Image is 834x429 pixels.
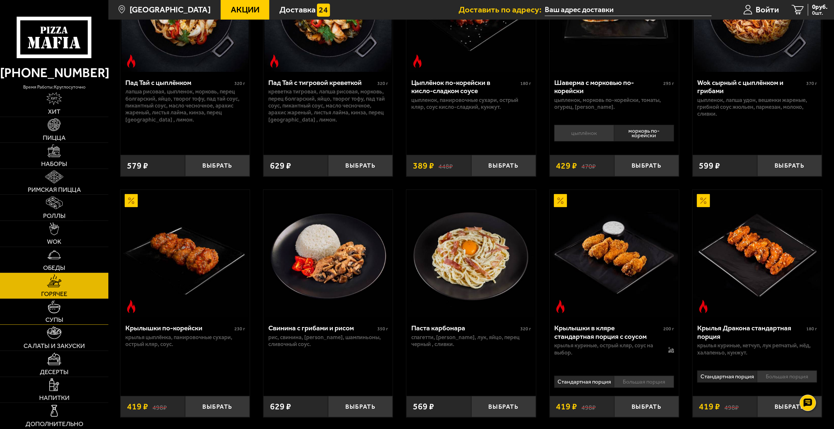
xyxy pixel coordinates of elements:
[127,161,148,170] span: 579 ₽
[550,122,679,148] div: 0
[43,265,65,271] span: Обеды
[328,155,393,176] button: Выбрать
[45,317,63,323] span: Супы
[438,161,453,170] s: 448 ₽
[268,78,376,87] div: Пад Тай с тигровой креветкой
[268,324,376,332] div: Свинина с грибами и рисом
[411,78,519,95] div: Цыплёнок по-корейски в кисло-сладком соусе
[694,190,821,317] img: Крылья Дракона стандартная порция
[757,396,822,417] button: Выбрать
[693,368,822,389] div: 0
[125,55,138,68] img: Острое блюдо
[231,6,260,14] span: Акции
[459,6,545,14] span: Доставить по адресу:
[130,6,211,14] span: [GEOGRAPHIC_DATA]
[471,155,536,176] button: Выбрать
[551,190,678,317] img: Крылышки в кляре стандартная порция c соусом
[554,194,567,207] img: Акционный
[554,324,662,340] div: Крылышки в кляре стандартная порция c соусом
[556,402,577,411] span: 419 ₽
[411,334,531,348] p: спагетти, [PERSON_NAME], лук, яйцо, перец черный , сливки.
[406,190,536,317] a: Паста карбонара
[471,396,536,417] button: Выбрать
[120,190,250,317] a: АкционныйОстрое блюдоКрылышки по-корейски
[554,97,674,111] p: цыпленок, морковь по-корейски, томаты, огурец, [PERSON_NAME].
[25,421,83,427] span: Дополнительно
[125,300,138,313] img: Острое блюдо
[24,343,85,349] span: Салаты и закуски
[125,88,245,123] p: лапша рисовая, цыпленок, морковь, перец болгарский, яйцо, творог тофу, пад тай соус, пикантный со...
[697,342,817,356] p: крылья куриные, кетчуп, лук репчатый, мёд, халапеньо, кунжут.
[550,190,679,317] a: АкционныйОстрое блюдоКрылышки в кляре стандартная порция c соусом
[554,78,662,95] div: Шаверма с морковью по-корейски
[270,161,291,170] span: 629 ₽
[699,161,720,170] span: 599 ₽
[545,4,712,16] input: Ваш адрес доставки
[413,402,434,411] span: 569 ₽
[47,239,61,245] span: WOK
[520,81,531,86] span: 180 г
[234,81,245,86] span: 320 г
[411,97,531,111] p: цыпленок, панировочные сухари, острый кляр, Соус кисло-сладкий, кунжут.
[152,402,167,411] s: 498 ₽
[556,161,577,170] span: 429 ₽
[812,4,827,10] span: 0 руб.
[41,291,67,297] span: Горячее
[48,108,60,115] span: Хит
[279,6,316,14] span: Доставка
[263,190,393,317] a: Свинина с грибами и рисом
[317,4,330,17] img: 15daf4d41897b9f0e9f617042186c801.svg
[268,88,388,123] p: креветка тигровая, лапша рисовая, морковь, перец болгарский, яйцо, творог тофу, пад тай соус, пик...
[614,125,674,141] li: морковь по-корейски
[697,300,710,313] img: Острое блюдо
[185,396,250,417] button: Выбрать
[806,81,817,86] span: 370 г
[43,135,66,141] span: Пицца
[328,396,393,417] button: Выбрать
[268,55,281,68] img: Острое блюдо
[127,402,148,411] span: 419 ₽
[697,194,710,207] img: Акционный
[411,324,519,332] div: Паста карбонара
[581,402,596,411] s: 498 ₽
[554,125,614,141] li: цыплёнок
[554,376,614,388] li: Стандартная порция
[554,300,567,313] img: Острое блюдо
[699,402,720,411] span: 419 ₽
[812,10,827,16] span: 0 шт.
[697,78,805,95] div: Wok сырный с цыплёнком и грибами
[806,326,817,332] span: 180 г
[40,369,69,375] span: Десерты
[663,81,674,86] span: 295 г
[121,190,249,317] img: Крылышки по-корейски
[757,371,817,383] li: Большая порция
[234,326,245,332] span: 230 г
[413,161,434,170] span: 389 ₽
[663,326,674,332] span: 200 г
[125,194,138,207] img: Акционный
[270,402,291,411] span: 629 ₽
[693,190,822,317] a: АкционныйОстрое блюдоКрылья Дракона стандартная порция
[28,187,81,193] span: Римская пицца
[41,161,67,167] span: Наборы
[614,155,679,176] button: Выбрать
[268,334,388,348] p: рис, свинина, [PERSON_NAME], шампиньоны, сливочный соус.
[697,371,757,383] li: Стандартная порция
[725,402,739,411] s: 498 ₽
[125,334,245,348] p: крылья цыплёнка, панировочные сухари, острый кляр, соус.
[697,324,805,340] div: Крылья Дракона стандартная порция
[554,342,659,356] p: крылья куриные, острый кляр, соус на выбор.
[581,161,596,170] s: 470 ₽
[757,155,822,176] button: Выбрать
[125,78,233,87] div: Пад Тай с цыплёнком
[377,326,388,332] span: 350 г
[697,97,817,118] p: цыпленок, лапша удон, вешенки жареные, грибной соус Жюльен, пармезан, молоко, сливки.
[756,6,779,14] span: Войти
[408,190,535,317] img: Паста карбонара
[614,376,674,388] li: Большая порция
[43,213,66,219] span: Роллы
[39,395,70,401] span: Напитки
[377,81,388,86] span: 320 г
[125,324,233,332] div: Крылышки по-корейски
[185,155,250,176] button: Выбрать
